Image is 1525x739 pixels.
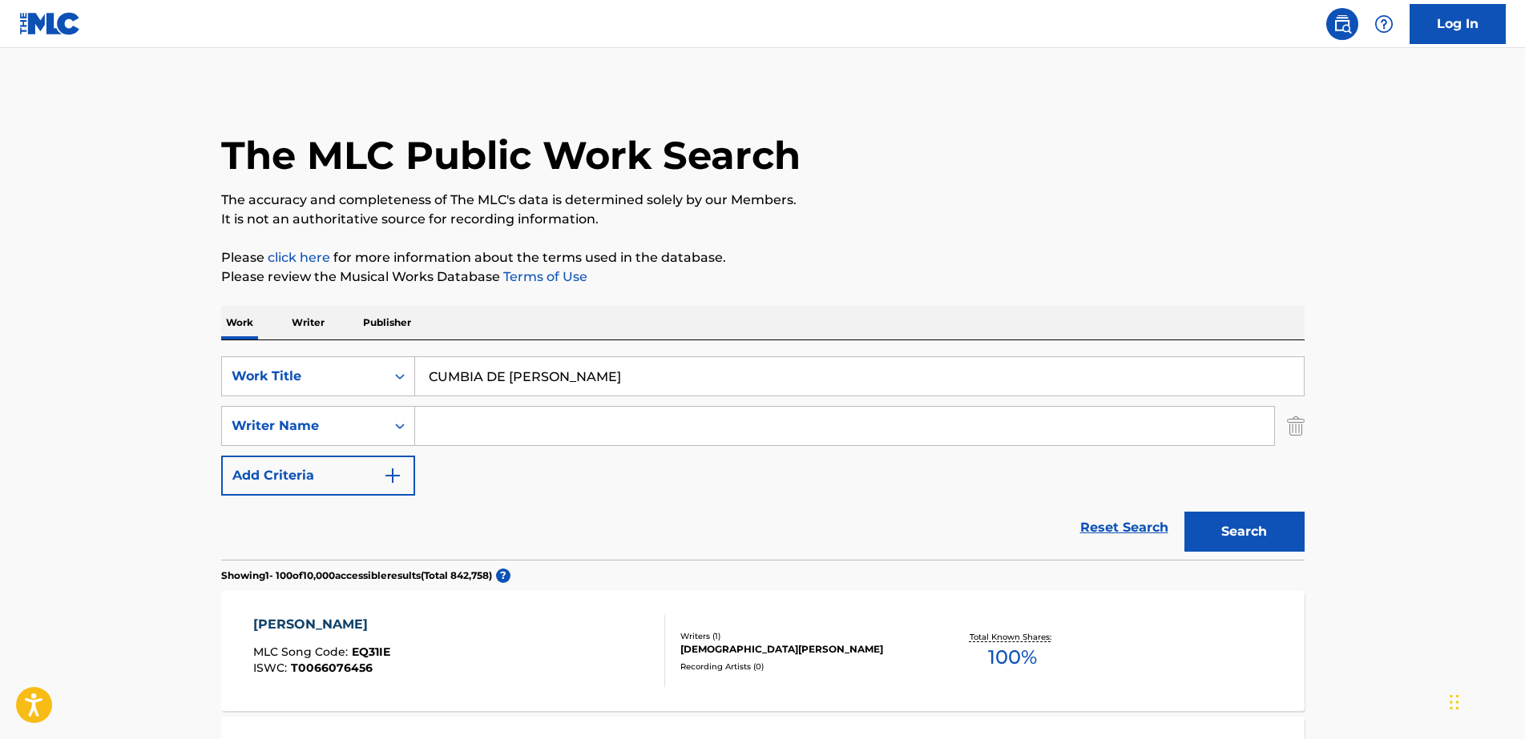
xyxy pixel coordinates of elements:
[221,591,1305,711] a: [PERSON_NAME]MLC Song Code:EQ31IEISWC:T0066076456Writers (1)[DEMOGRAPHIC_DATA][PERSON_NAME]Record...
[221,356,1305,560] form: Search Form
[253,645,352,659] span: MLC Song Code :
[287,306,329,339] p: Writer
[221,456,415,496] button: Add Criteria
[988,643,1037,672] span: 100 %
[221,191,1305,210] p: The accuracy and completeness of The MLC's data is determined solely by our Members.
[1184,512,1305,552] button: Search
[680,642,922,657] div: [DEMOGRAPHIC_DATA][PERSON_NAME]
[970,631,1055,643] p: Total Known Shares:
[496,568,510,583] span: ?
[291,661,373,675] span: T0066076456
[1374,14,1394,34] img: help
[221,306,258,339] p: Work
[1287,406,1305,446] img: Delete Criterion
[221,568,492,583] p: Showing 1 - 100 of 10,000 accessible results (Total 842,758 )
[383,466,402,485] img: 9d2ae6d4665cec9f34b9.svg
[1072,510,1176,545] a: Reset Search
[253,661,291,675] span: ISWC :
[352,645,390,659] span: EQ31IE
[500,269,587,284] a: Terms of Use
[232,416,376,436] div: Writer Name
[1368,8,1400,40] div: Help
[232,367,376,386] div: Work Title
[19,12,81,35] img: MLC Logo
[1450,678,1459,726] div: Drag
[221,248,1305,267] p: Please for more information about the terms used in the database.
[680,661,922,673] div: Recording Artists ( 0 )
[268,250,330,265] a: click here
[221,131,801,179] h1: The MLC Public Work Search
[221,210,1305,229] p: It is not an authoritative source for recording information.
[253,615,390,634] div: [PERSON_NAME]
[680,630,922,642] div: Writers ( 1 )
[1333,14,1352,34] img: search
[358,306,416,339] p: Publisher
[1410,4,1506,44] a: Log In
[1326,8,1358,40] a: Public Search
[1445,662,1525,739] iframe: Chat Widget
[221,267,1305,287] p: Please review the Musical Works Database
